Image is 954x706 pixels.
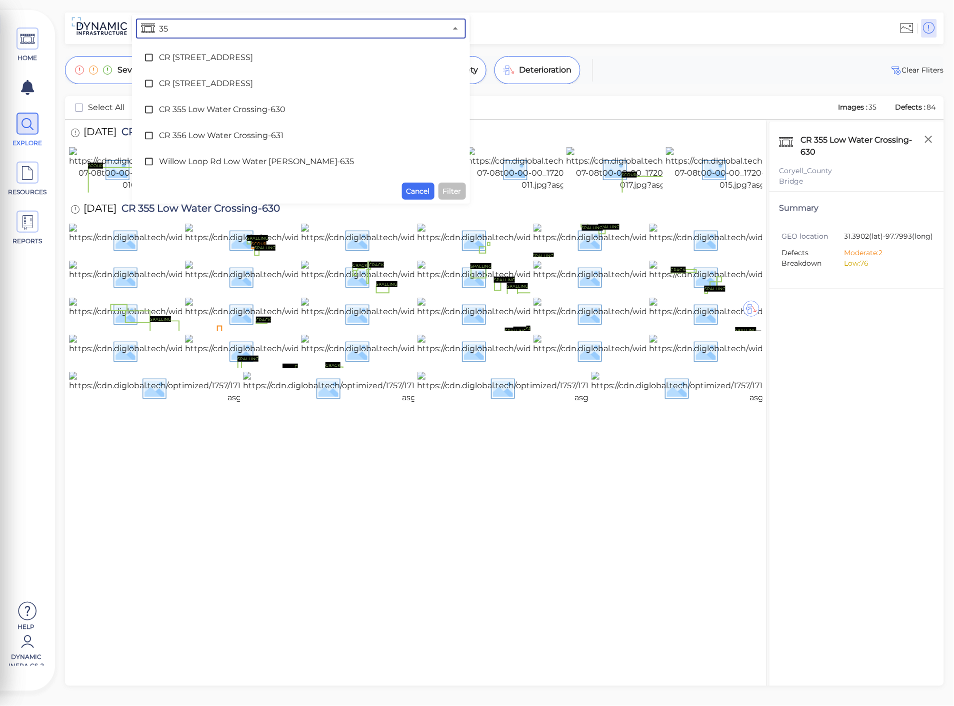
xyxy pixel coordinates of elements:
button: Close [448,22,462,36]
span: [DATE] [83,203,116,217]
span: EXPLORE [6,139,49,148]
img: https://cdn.diglobal.tech/width210/1757/1711124034887_win_20240314_09_55_37_pro.jpg?asgd=1757 [69,335,421,367]
img: https://cdn.diglobal.tech/width210/1757/2024-07-08t00-00-00_1720456144335_cr-355-016.jpg?asgd=1757 [69,147,249,191]
span: Dynamic Infra CS-2 [5,653,47,666]
img: https://cdn.diglobal.tech/width210/1757/1711124035000_win_20240314_10_01_43_pro.jpg?asgd=1757 [301,261,652,293]
li: Low: 76 [844,258,926,269]
div: Summary [779,202,934,214]
span: RESOURCES [6,188,49,197]
span: Select All [88,102,124,114]
span: Deterioration [519,64,572,76]
span: Cancel [406,185,430,197]
button: Clear Fliters [890,64,944,76]
span: GEO location [782,231,844,242]
img: https://cdn.diglobal.tech/width210/1757/2024-07-08t00-00-00_1720456144294_cr-355-015.jpg?asgd=1757 [666,147,846,191]
img: https://cdn.diglobal.tech/width210/1757/1711124035078_win_20240314_09_59_57_pro.jpg?asgd=1757 [185,224,537,256]
span: Filter [443,185,461,197]
img: https://cdn.diglobal.tech/width210/1757/1711124034991_win_20240314_10_00_07_pro.jpg?asgd=1757 [417,261,769,293]
img: https://cdn.diglobal.tech/optimized/1757/1711124034809_win_20240314_09_55_20_pro.jpg?asgd=1757 [243,372,601,404]
span: [DATE] [83,127,116,140]
img: https://cdn.diglobal.tech/width210/1757/1711124035008_win_20240314_10_01_54_pro.jpg?asgd=1757 [185,261,536,293]
img: https://cdn.diglobal.tech/width210/1757/1711124034863_win_20240314_09_57_32_pro.jpg?asgd=1757 [301,335,653,367]
button: Cancel [402,183,434,200]
span: CR [STREET_ADDRESS] [159,78,443,90]
img: https://cdn.diglobal.tech/width210/1757/1711124034963_win_20240314_09_58_35_pro.jpg?asgd=1757 [69,298,421,330]
a: EXPLORE [5,113,50,148]
span: Defects Breakdown [782,248,844,269]
img: https://cdn.diglobal.tech/width210/1757/1711124034873_win_20240314_09_57_48_pro.jpg?asgd=1757 [185,335,538,367]
img: https://cdn.diglobal.tech/width210/1757/1711124034954_win_20240314_10_01_23_pro.jpg?asgd=1757 [185,298,535,330]
span: 31.3902 (lat) -97.7993 (long) [844,231,933,243]
span: Defects : [894,103,927,112]
span: REPORTS [6,237,49,246]
img: https://cdn.diglobal.tech/optimized/1757/1711124034768_win_20240314_09_56_34_pro.jpg?asgd=1757 [591,372,948,404]
div: Coryell_County [779,166,934,176]
img: https://cdn.diglobal.tech/width210/1757/1711124035083_win_20240314_10_00_13_pro.jpg?asgd=1757 [69,224,419,256]
img: https://cdn.diglobal.tech/width210/1757/1711124035069_win_20240314_09_59_18_pro.jpg?asgd=1757 [301,224,652,256]
span: CR 355 Low Water Crossing-630 [159,104,443,116]
img: https://cdn.diglobal.tech/width210/1757/1711124034934_win_20240314_10_00_38_pro.jpg?asgd=1757 [417,298,770,330]
span: 35 [869,103,877,112]
img: https://cdn.diglobal.tech/width210/1757/1711124035017_win_20240314_10_02_20_pro.jpg?asgd=1757 [69,261,419,293]
span: CR 355 Low Water Crossing-630 [116,127,280,140]
span: Help [5,623,47,631]
img: https://cdn.diglobal.tech/width210/1757/2024-07-08t00-00-00_1720456144316_cr-355-011.jpg?asgd=1757 [467,147,647,191]
img: https://cdn.diglobal.tech/optimized/1757/1711124034779_win_20240314_09_56_53_pro.jpg?asgd=1757 [417,372,773,404]
span: 84 [927,103,936,112]
span: Severity [117,64,149,76]
span: CR 356 Low Water Crossing-631 [159,130,443,142]
span: CR [STREET_ADDRESS] [159,52,443,64]
img: https://cdn.diglobal.tech/width210/1757/1711124035060_win_20240314_09_59_33_pro.jpg?asgd=1757 [417,224,770,256]
a: REPORTS [5,211,50,246]
span: CR 355 Low Water Crossing-630 [116,203,280,217]
img: https://cdn.diglobal.tech/width210/1757/1711124034943_win_20240314_10_00_56_pro.jpg?asgd=1757 [301,298,654,330]
iframe: Chat [911,661,946,698]
img: https://cdn.diglobal.tech/optimized/1757/1711124034820_win_20240314_09_55_42_pro.jpg?asgd=1757 [69,372,426,404]
img: https://cdn.diglobal.tech/width210/1757/2024-07-08t00-00-00_1720456144301_cr-355-017.jpg?asgd=1757 [566,147,746,191]
div: CR 355 Low Water Crossing-630 [798,132,934,161]
li: Moderate: 2 [844,248,926,258]
img: https://cdn.diglobal.tech/width210/1757/1711124035049_win_20240314_09_58_47_pro.jpg?asgd=1757 [533,224,887,256]
button: Filter [438,183,466,200]
span: Images : [837,103,869,112]
img: https://cdn.diglobal.tech/width210/1757/1711124034841_win_20240314_09_56_10_pro.jpg?asgd=1757 [533,335,884,367]
img: https://cdn.diglobal.tech/width210/1757/1711124034905_win_20240314_09_56_22_pro.jpg?asgd=1757 [533,298,887,330]
span: Willow Loop Rd Low Water [PERSON_NAME]-635 [159,156,443,168]
span: HOME [6,54,49,63]
img: https://cdn.diglobal.tech/width210/1757/1711124034981_win_20240314_10_00_17_pro.jpg?asgd=1757 [533,261,882,293]
a: RESOURCES [5,162,50,197]
div: Bridge [779,176,934,187]
a: HOME [5,28,50,63]
img: https://cdn.diglobal.tech/width210/1757/1711124034853_win_20240314_09_57_03_pro.jpg?asgd=1757 [417,335,770,367]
